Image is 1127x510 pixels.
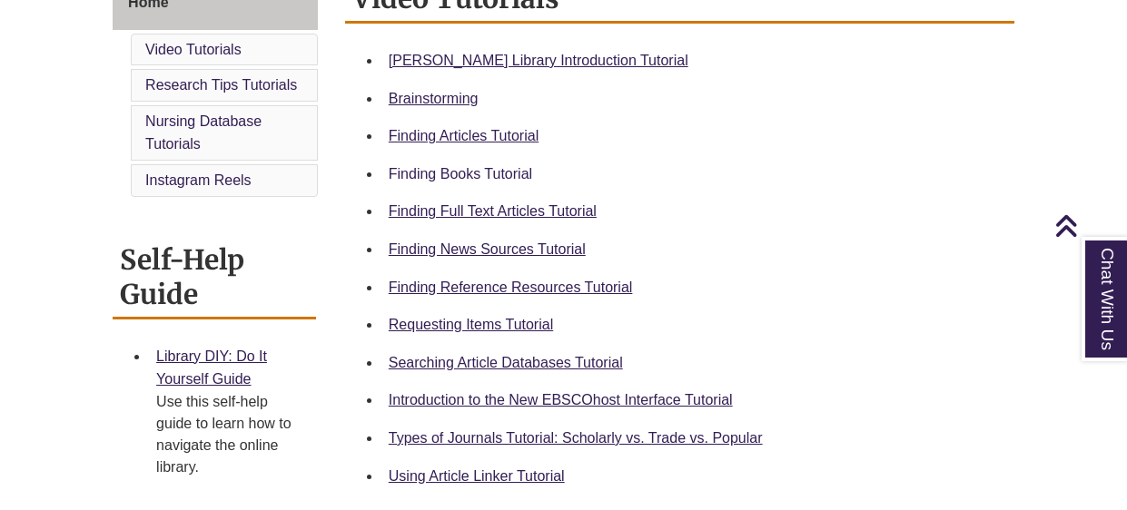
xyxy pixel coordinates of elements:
[145,172,252,188] a: Instagram Reels
[156,348,267,387] a: Library DIY: Do It Yourself Guide
[156,391,302,478] div: Use this self-help guide to learn how to navigate the online library.
[389,280,633,295] a: Finding Reference Resources Tutorial
[1054,213,1122,238] a: Back to Top
[389,53,688,68] a: [PERSON_NAME] Library Introduction Tutorial
[389,392,733,407] a: Introduction to the New EBSCOhost Interface Tutorial
[389,166,532,181] a: Finding Books Tutorial
[389,91,479,106] a: Brainstorming
[389,128,539,143] a: Finding Articles Tutorial
[145,113,262,152] a: Nursing Database Tutorials
[389,317,553,332] a: Requesting Items Tutorial
[389,355,623,370] a: Searching Article Databases Tutorial
[113,237,316,319] h2: Self-Help Guide
[389,468,565,484] a: Using Article Linker Tutorial
[145,77,297,93] a: Research Tips Tutorials
[389,241,586,257] a: Finding News Sources Tutorial
[145,42,242,57] a: Video Tutorials
[389,430,763,446] a: Types of Journals Tutorial: Scholarly vs. Trade vs. Popular
[389,203,597,219] a: Finding Full Text Articles Tutorial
